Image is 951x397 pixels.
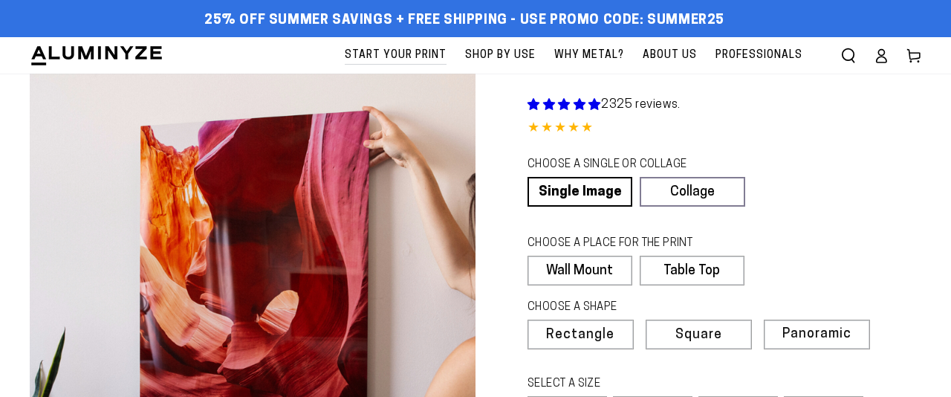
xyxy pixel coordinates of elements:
[528,300,733,316] legend: CHOOSE A SHAPE
[528,157,731,173] legend: CHOOSE A SINGLE OR COLLAGE
[782,327,851,341] span: Panoramic
[635,37,704,74] a: About Us
[528,236,730,252] legend: CHOOSE A PLACE FOR THE PRINT
[643,46,697,65] span: About Us
[458,37,543,74] a: Shop By Use
[528,376,758,393] legend: SELECT A SIZE
[708,37,810,74] a: Professionals
[528,256,632,285] label: Wall Mount
[546,329,614,342] span: Rectangle
[554,46,624,65] span: Why Metal?
[715,46,802,65] span: Professionals
[675,329,722,342] span: Square
[640,256,744,285] label: Table Top
[30,45,163,67] img: Aluminyze
[337,37,454,74] a: Start Your Print
[345,46,447,65] span: Start Your Print
[465,46,536,65] span: Shop By Use
[547,37,632,74] a: Why Metal?
[640,177,744,207] a: Collage
[528,177,632,207] a: Single Image
[528,118,921,140] div: 4.85 out of 5.0 stars
[204,13,724,29] span: 25% off Summer Savings + Free Shipping - Use Promo Code: SUMMER25
[832,39,865,72] summary: Search our site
